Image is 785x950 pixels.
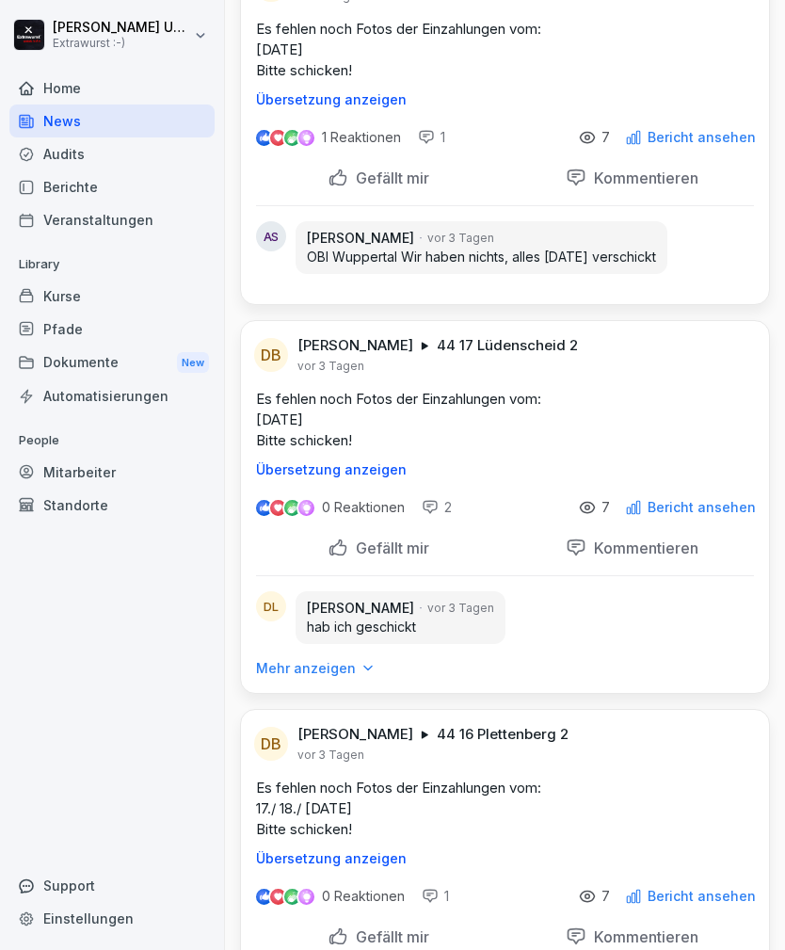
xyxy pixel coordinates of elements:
[271,890,285,904] img: love
[256,778,754,840] p: Es fehlen noch Fotos der Einzahlungen vom: 17./ 18./ [DATE] Bitte schicken!
[257,889,272,904] img: like
[257,130,272,145] img: like
[9,105,215,137] a: News
[256,92,754,107] p: Übersetzung anzeigen
[9,456,215,489] a: Mitarbeiter
[297,748,364,763] p: vor 3 Tagen
[254,727,288,761] div: DB
[437,725,569,744] p: 44 16 Plettenberg 2
[422,498,452,517] div: 2
[257,500,272,515] img: like
[586,169,698,187] p: Kommentieren
[9,346,215,380] div: Dokumente
[307,248,656,266] p: OBI Wuppertal Wir haben nichts, alles [DATE] verschickt
[307,599,414,618] p: [PERSON_NAME]
[256,19,754,81] p: Es fehlen noch Fotos der Einzahlungen vom: [DATE] Bitte schicken!
[9,313,215,346] a: Pfade
[256,389,754,451] p: Es fehlen noch Fotos der Einzahlungen vom: [DATE] Bitte schicken!
[9,426,215,456] p: People
[586,927,698,946] p: Kommentieren
[601,500,610,515] p: 7
[271,501,285,515] img: love
[307,618,494,636] p: hab ich geschickt
[422,887,449,906] div: 1
[177,352,209,374] div: New
[298,130,314,147] img: inspiring
[418,128,445,147] div: 1
[9,280,215,313] a: Kurse
[256,659,356,678] p: Mehr anzeigen
[271,131,285,145] img: love
[9,869,215,902] div: Support
[586,539,698,557] p: Kommentieren
[256,221,286,251] div: AS
[298,889,314,906] img: inspiring
[53,37,190,50] p: Extrawurst :-)
[284,500,300,516] img: celebrate
[9,379,215,412] a: Automatisierungen
[284,889,300,905] img: celebrate
[298,500,314,517] img: inspiring
[601,889,610,904] p: 7
[648,130,756,145] p: Bericht ansehen
[254,338,288,372] div: DB
[256,591,286,621] div: DL
[297,359,364,374] p: vor 3 Tagen
[437,336,578,355] p: 44 17 Lüdenscheid 2
[648,500,756,515] p: Bericht ansehen
[9,346,215,380] a: DokumenteNew
[297,336,413,355] p: [PERSON_NAME]
[427,600,494,617] p: vor 3 Tagen
[9,902,215,935] a: Einstellungen
[9,250,215,280] p: Library
[322,130,401,145] p: 1 Reaktionen
[348,539,429,557] p: Gefällt mir
[297,725,413,744] p: [PERSON_NAME]
[427,230,494,247] p: vor 3 Tagen
[307,229,414,248] p: [PERSON_NAME]
[9,489,215,522] a: Standorte
[601,130,610,145] p: 7
[256,462,754,477] p: Übersetzung anzeigen
[53,20,190,36] p: [PERSON_NAME] Usik
[284,130,300,146] img: celebrate
[348,169,429,187] p: Gefällt mir
[9,72,215,105] a: Home
[9,170,215,203] a: Berichte
[322,500,405,515] p: 0 Reaktionen
[9,137,215,170] a: Audits
[256,851,754,866] p: Übersetzung anzeigen
[648,889,756,904] p: Bericht ansehen
[348,927,429,946] p: Gefällt mir
[322,889,405,904] p: 0 Reaktionen
[9,203,215,236] a: Veranstaltungen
